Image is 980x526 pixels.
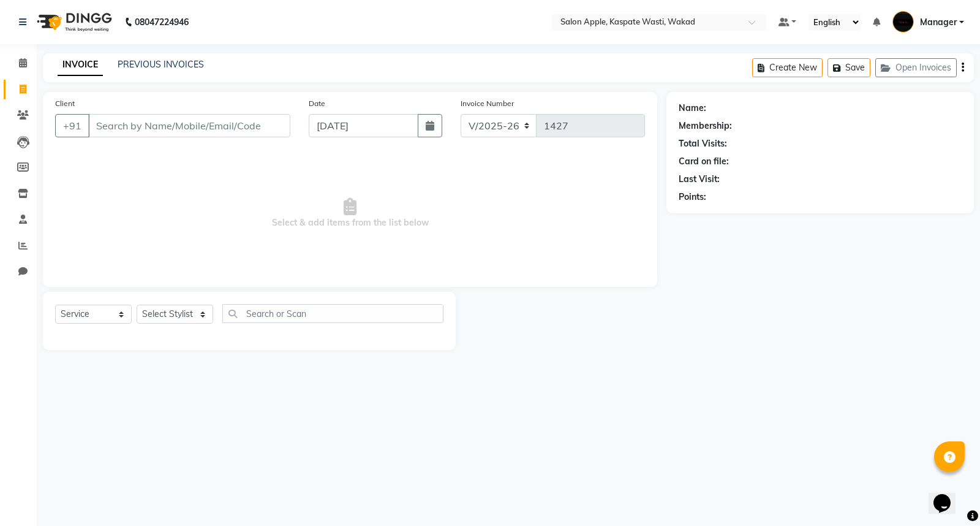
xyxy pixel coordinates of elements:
[875,58,957,77] button: Open Invoices
[135,5,189,39] b: 08047224946
[461,98,514,109] label: Invoice Number
[920,16,957,29] span: Manager
[752,58,823,77] button: Create New
[679,155,729,168] div: Card on file:
[55,152,645,275] span: Select & add items from the list below
[118,59,204,70] a: PREVIOUS INVOICES
[679,191,706,204] div: Points:
[58,54,103,76] a: INVOICE
[679,173,720,186] div: Last Visit:
[31,5,115,39] img: logo
[222,304,443,323] input: Search or Scan
[679,137,727,150] div: Total Visits:
[55,98,75,109] label: Client
[827,58,870,77] button: Save
[679,102,706,115] div: Name:
[309,98,325,109] label: Date
[88,114,290,137] input: Search by Name/Mobile/Email/Code
[892,11,914,32] img: Manager
[679,120,732,132] div: Membership:
[55,114,89,137] button: +91
[929,477,968,514] iframe: chat widget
